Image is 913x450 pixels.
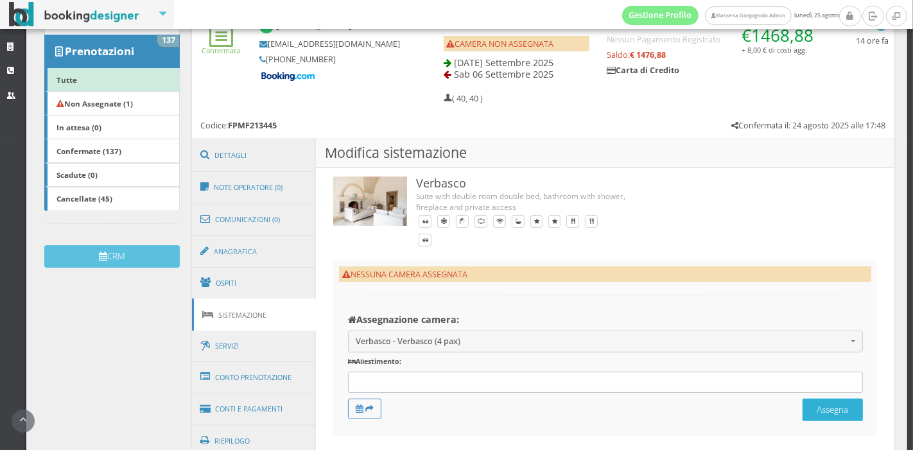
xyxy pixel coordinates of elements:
[416,177,653,191] h3: Verbasco
[192,171,317,204] a: Note Operatore (0)
[454,56,553,69] span: [DATE] Settembre 2025
[57,146,121,156] b: Confermate (137)
[157,35,179,47] span: 137
[348,313,459,325] b: Assegnazione camera:
[44,163,180,187] a: Scadute (0)
[44,67,180,92] a: Tutte
[192,330,317,363] a: Servizi
[200,121,277,130] h5: Codice:
[192,203,317,236] a: Comunicazioni (0)
[259,55,401,64] h5: [PHONE_NUMBER]
[259,71,317,82] img: Booking-com-logo.png
[44,187,180,211] a: Cancellate (45)
[192,266,317,300] a: Ospiti
[342,269,467,280] span: NESSUNA CAMERA ASSEGNATA
[192,361,317,394] a: Conto Prenotazione
[276,19,352,31] b: [PERSON_NAME]
[44,245,180,268] button: CRM
[44,115,180,139] a: In attesa (0)
[731,121,886,130] h5: Confermata il: 24 agosto 2025 alle 17:48
[803,399,863,421] button: Assegna
[57,193,112,203] b: Cancellate (45)
[348,331,863,352] button: Verbasco - Verbasco (4 pax)
[192,235,317,268] a: Anagrafica
[57,98,133,108] b: Non Assegnate (1)
[228,120,277,131] b: FPMF213445
[416,191,653,212] div: Suite with double room double bed, bathroom with shower, fireplace and private access
[607,65,679,76] b: Carta di Credito
[607,35,819,44] h5: Nessun Pagamento Registrato
[705,6,791,25] a: Masseria Gorgognolo Admin
[444,94,483,103] h5: ( 40, 40 )
[622,6,699,25] a: Gestione Profilo
[348,356,401,366] b: Allestimento:
[44,35,180,68] a: Prenotazioni 137
[630,49,666,60] strong: € 1476,88
[316,139,894,168] h3: Modifica sistemazione
[333,177,407,225] img: 3b021f54592911eeb13b0a069e529790.jpg
[742,45,807,55] small: + 8,00 € di costi agg.
[192,393,317,426] a: Conti e Pagamenti
[356,336,848,346] span: Verbasco - Verbasco (4 pax)
[192,299,317,331] a: Sistemazione
[622,6,839,25] span: lunedì, 25 agosto
[57,74,77,85] b: Tutte
[751,24,813,47] span: 1468,88
[202,35,241,55] a: Confermata
[259,39,401,49] h5: [EMAIL_ADDRESS][DOMAIN_NAME]
[44,91,180,116] a: Non Assegnate (1)
[856,36,889,46] h5: 14 ore fa
[57,122,101,132] b: In attesa (0)
[742,24,813,47] span: €
[65,44,134,58] b: Prenotazioni
[9,2,139,27] img: BookingDesigner.com
[192,139,317,172] a: Dettagli
[607,50,819,60] h5: Saldo:
[44,139,180,163] a: Confermate (137)
[444,19,590,30] h4: - BB
[454,68,553,80] span: Sab 06 Settembre 2025
[57,169,98,180] b: Scadute (0)
[446,39,553,49] span: CAMERA NON ASSEGNATA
